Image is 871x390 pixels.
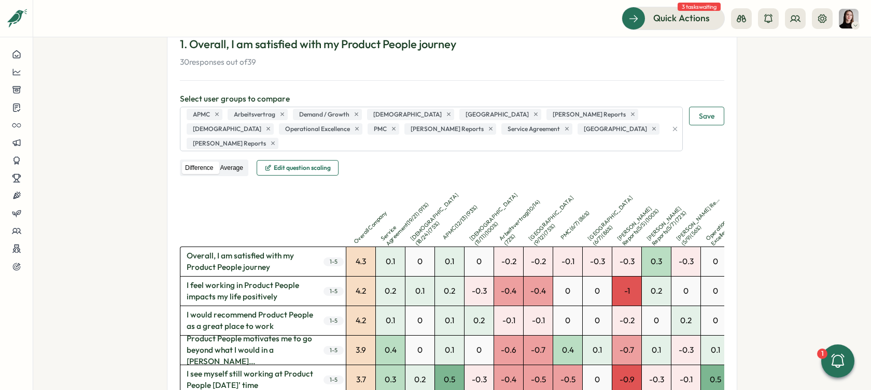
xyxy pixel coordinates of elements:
[553,277,582,306] div: 0
[180,56,724,68] p: 30 responses out of 39
[671,336,700,365] div: -0.3
[671,247,700,276] div: -0.3
[494,277,523,306] div: -0.4
[346,336,375,365] div: 3.9
[180,93,724,105] p: Select user groups to compare
[182,162,216,175] label: Difference
[435,277,464,306] div: 0.2
[612,247,641,276] div: -0.3
[324,346,344,355] span: 1 - 5
[180,336,321,365] span: Product People motivates me to go beyond what I would in a [PERSON_NAME]...
[346,247,375,276] div: 4.3
[435,336,464,365] div: 0.1
[642,247,671,276] div: 0.3
[411,124,484,134] span: [PERSON_NAME] Reports
[180,277,321,306] span: I feel working in Product People impacts my life positively
[180,306,321,335] span: I would recommend Product People as a great place to work
[616,194,670,248] p: [PERSON_NAME] Reports ( 5 / 5 ) ( 100 %)
[324,375,344,384] span: 1 - 5
[180,247,321,276] span: Overall, I am satisfied with my Product People journey
[671,277,700,306] div: 0
[180,36,724,52] p: 1. Overall, I am satisfied with my Product People journey
[583,336,612,365] div: 0.1
[586,194,640,248] p: [GEOGRAPHIC_DATA] ( 6 / 7 ) ( 86 %)
[324,257,344,266] span: 1 - 5
[701,306,730,335] div: 0
[274,165,331,171] span: Edit question scaling
[821,344,854,378] button: 1
[678,3,721,11] span: 3 tasks waiting
[466,110,529,120] span: [GEOGRAPHIC_DATA]
[701,277,730,306] div: 0
[653,11,710,25] span: Quick Actions
[559,193,608,241] p: PMC ( 6 / 7 ) ( 86 %)
[435,247,464,276] div: 0.1
[524,336,553,365] div: -0.7
[193,110,210,120] span: APMC
[465,277,494,306] div: -0.3
[299,110,349,120] span: Demand / Growth
[817,349,827,359] div: 1
[405,247,434,276] div: 0
[465,306,494,335] div: 0.2
[257,160,339,176] button: Edit question scaling
[584,124,647,134] span: [GEOGRAPHIC_DATA]
[689,107,724,125] button: Save
[699,107,714,125] span: Save
[405,336,434,365] div: 0
[498,194,552,248] p: Arbeitsvertrag ( 10 / 14 ) ( 72 %)
[285,124,350,134] span: Operational Excellence
[583,277,612,306] div: 0
[346,277,375,306] div: 4.2
[346,306,375,335] div: 4.2
[376,247,405,276] div: 0.1
[527,194,581,248] p: [GEOGRAPHIC_DATA] ( 9 / 12 ) ( 75 %)
[353,197,401,245] p: Overall Company
[612,306,641,335] div: -0.2
[553,110,626,120] span: [PERSON_NAME] Reports
[553,336,582,365] div: 0.4
[494,336,523,365] div: -0.6
[642,277,671,306] div: 0.2
[405,306,434,335] div: 0
[324,287,344,296] span: 1 - 5
[376,277,405,306] div: 0.2
[380,194,433,248] p: Service Agreement ( 19 / 21 ) ( 91 %)
[671,306,700,335] div: 0.2
[494,306,523,335] div: -0.1
[435,306,464,335] div: 0.1
[612,336,641,365] div: -0.7
[217,162,246,175] label: Average
[465,247,494,276] div: 0
[441,193,490,241] p: APMC ( 12 / 13 ) ( 93 %)
[553,247,582,276] div: -0.1
[193,124,261,134] span: [DEMOGRAPHIC_DATA]
[701,247,730,276] div: 0
[374,124,387,134] span: PMC
[622,7,725,30] button: Quick Actions
[612,277,641,306] div: -1
[675,194,729,248] p: [PERSON_NAME] Re... ( 5 / 9 ) ( 56 %)
[583,306,612,335] div: 0
[553,306,582,335] div: 0
[465,336,494,365] div: 0
[468,194,522,248] p: [DEMOGRAPHIC_DATA] ( 11 / 11 ) ( 100 %)
[405,277,434,306] div: 0.1
[524,277,553,306] div: -0.4
[642,306,671,335] div: 0
[642,336,671,365] div: 0.1
[376,336,405,365] div: 0.4
[193,139,266,149] span: [PERSON_NAME] Reports
[524,306,553,335] div: -0.1
[583,247,612,276] div: -0.3
[701,336,730,365] div: 0.1
[839,9,859,28] img: Elena Ladushyna
[524,247,553,276] div: -0.2
[645,194,699,248] p: [PERSON_NAME] Reports ( 5 / 7 ) ( 72 %)
[376,306,405,335] div: 0.1
[409,194,463,248] p: [DEMOGRAPHIC_DATA] ( 18 / 24 ) ( 75 %)
[494,247,523,276] div: -0.2
[508,124,560,134] span: Service Agreement
[324,316,344,325] span: 1 - 5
